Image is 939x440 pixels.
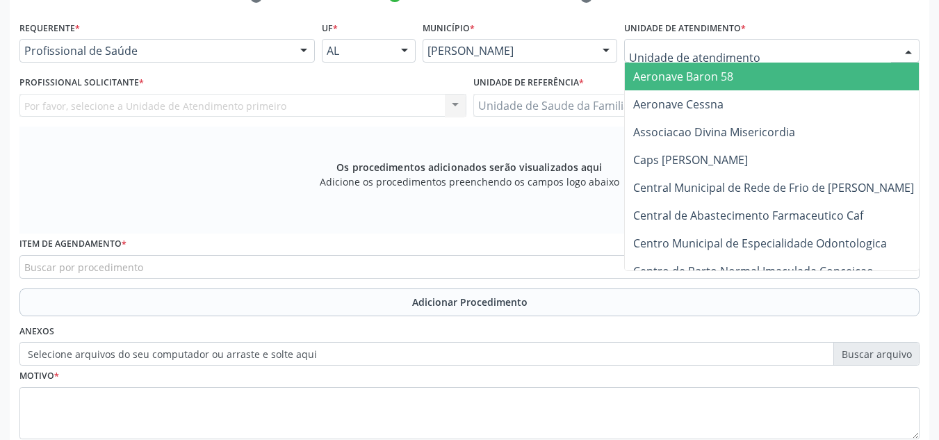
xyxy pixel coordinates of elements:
[633,69,733,84] span: Aeronave Baron 58
[19,366,59,387] label: Motivo
[336,160,602,174] span: Os procedimentos adicionados serão visualizados aqui
[629,44,891,72] input: Unidade de atendimento
[19,234,126,255] label: Item de agendamento
[427,44,589,58] span: [PERSON_NAME]
[24,260,143,275] span: Buscar por procedimento
[633,180,914,195] span: Central Municipal de Rede de Frio de [PERSON_NAME]
[633,124,795,140] span: Associacao Divina Misericordia
[19,321,54,343] label: Anexos
[633,152,748,168] span: Caps [PERSON_NAME]
[327,44,387,58] span: AL
[19,17,80,39] label: Requerente
[322,17,338,39] label: UF
[423,17,475,39] label: Município
[19,72,144,94] label: Profissional Solicitante
[412,295,528,309] span: Adicionar Procedimento
[633,236,887,251] span: Centro Municipal de Especialidade Odontologica
[633,208,863,223] span: Central de Abastecimento Farmaceutico Caf
[24,44,286,58] span: Profissional de Saúde
[624,17,746,39] label: Unidade de atendimento
[19,288,920,316] button: Adicionar Procedimento
[633,263,874,279] span: Centro de Parto Normal Imaculada Conceicao
[320,174,619,189] span: Adicione os procedimentos preenchendo os campos logo abaixo
[473,72,584,94] label: Unidade de referência
[633,97,724,112] span: Aeronave Cessna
